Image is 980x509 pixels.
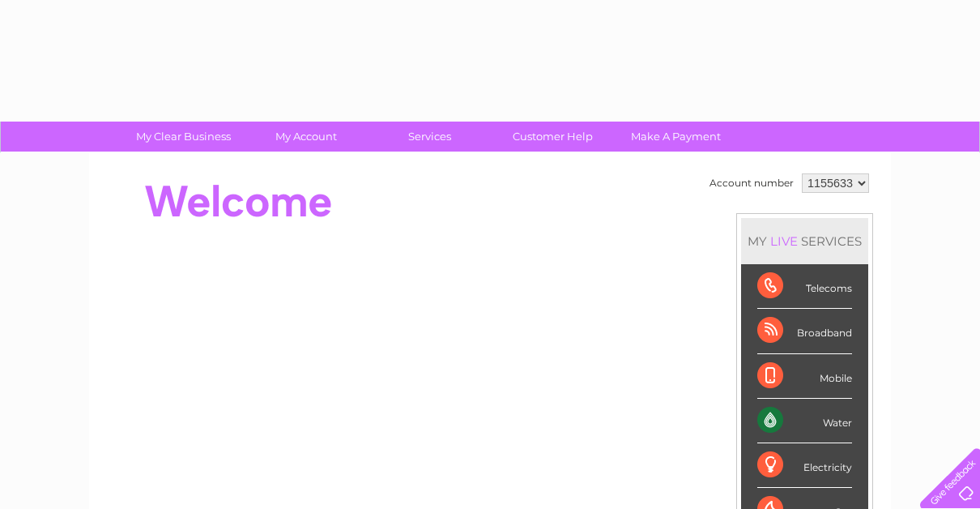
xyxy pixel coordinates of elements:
div: Telecoms [757,264,852,309]
div: Electricity [757,443,852,488]
div: Mobile [757,354,852,399]
a: My Clear Business [117,122,250,152]
div: MY SERVICES [741,218,868,264]
div: Water [757,399,852,443]
a: Make A Payment [609,122,743,152]
td: Account number [705,169,798,197]
div: LIVE [767,233,801,249]
a: My Account [240,122,373,152]
a: Customer Help [486,122,620,152]
a: Services [363,122,496,152]
div: Broadband [757,309,852,353]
